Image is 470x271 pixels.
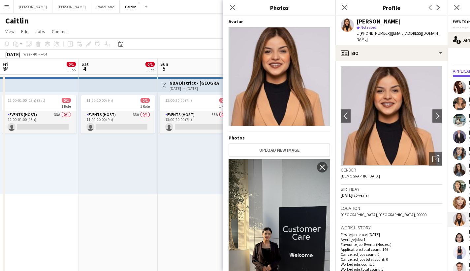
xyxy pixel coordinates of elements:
span: [GEOGRAPHIC_DATA], [GEOGRAPHIC_DATA], 00000 [341,212,426,217]
button: Upload new image [229,143,330,157]
div: [PERSON_NAME] [357,19,401,24]
span: Comms [52,28,67,34]
span: 13:00-20:00 (7h) [165,98,192,103]
span: Not rated [360,25,376,30]
span: 3 [2,65,8,72]
span: Sat [81,61,89,67]
a: Edit [18,27,31,36]
span: 0/1 [219,98,229,103]
span: 1 Role [219,104,229,109]
span: 0/1 [67,62,76,67]
p: Favourite job: Events (Hostess) [341,242,442,247]
h3: Profile [335,3,448,12]
div: [DATE] [5,51,20,58]
div: [DATE] → [DATE] [170,86,219,91]
a: Jobs [33,27,48,36]
app-job-card: 12:00-01:00 (13h) (Sat)0/11 RoleEvents (Host)33A0/112:00-01:00 (13h) [2,95,76,134]
span: 12:00-01:00 (13h) (Sat) [8,98,45,103]
span: 0/1 [145,62,155,67]
button: [PERSON_NAME] [52,0,91,13]
div: Bio [335,45,448,61]
p: Applications total count: 146 [341,247,442,252]
span: Edit [21,28,29,34]
span: t. [PHONE_NUMBER] [357,31,391,36]
span: Sun [160,61,168,67]
app-job-card: 11:00-20:00 (9h)0/11 RoleEvents (Host)33A0/111:00-20:00 (9h) [81,95,155,134]
a: View [3,27,17,36]
h4: Avatar [229,19,330,24]
app-card-role: Events (Host)33A0/113:00-20:00 (7h) [160,111,234,134]
app-card-role: Events (Host)33A0/112:00-01:00 (13h) [2,111,76,134]
span: 4 [80,65,89,72]
div: 1 Job [67,67,76,72]
h3: Birthday [341,186,442,192]
app-card-role: Events (Host)33A0/111:00-20:00 (9h) [81,111,155,134]
span: 0/1 [141,98,150,103]
span: 1 Role [140,104,150,109]
button: [PERSON_NAME] [14,0,52,13]
span: 5 [159,65,168,72]
div: +04 [41,52,47,57]
h3: Gender [341,167,442,173]
span: [DEMOGRAPHIC_DATA] [341,174,380,178]
p: First experience: [DATE] [341,232,442,237]
p: Worked jobs count: 2 [341,262,442,267]
app-job-card: 13:00-20:00 (7h)0/11 RoleEvents (Host)33A0/113:00-20:00 (7h) [160,95,234,134]
span: Fri [3,61,8,67]
h1: Caitlin [5,16,29,26]
button: Radouane [91,0,120,13]
p: Cancelled jobs count: 0 [341,252,442,257]
p: Cancelled jobs total count: 0 [341,257,442,262]
h3: Location [341,205,442,211]
span: 1 Role [61,104,71,109]
span: View [5,28,15,34]
span: Jobs [35,28,45,34]
h4: Photos [229,135,330,141]
div: 1 Job [146,67,154,72]
span: Week 40 [22,52,38,57]
span: [DATE] (25 years) [341,193,369,198]
h3: Work history [341,225,442,231]
p: Average jobs: 1 [341,237,442,242]
span: 0/1 [62,98,71,103]
a: Comms [49,27,69,36]
div: Open photos pop-in [429,152,442,166]
span: 11:00-20:00 (9h) [86,98,113,103]
h3: NBA District - [GEOGRAPHIC_DATA] [170,80,219,86]
h3: Photos [223,3,335,12]
img: Crew avatar [229,27,330,126]
img: Crew avatar or photo [341,66,442,166]
span: | [EMAIL_ADDRESS][DOMAIN_NAME] [357,31,440,42]
button: Caitlin [120,0,142,13]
